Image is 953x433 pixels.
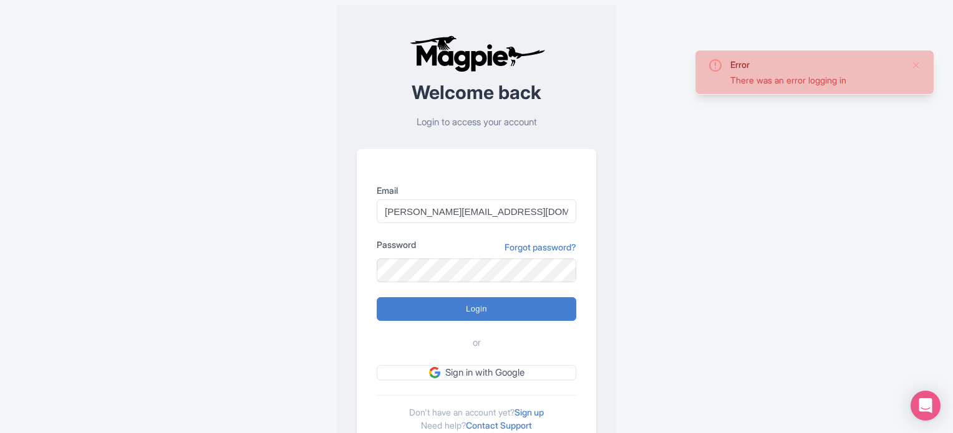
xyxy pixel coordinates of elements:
label: Password [377,238,416,251]
div: Open Intercom Messenger [911,391,941,421]
a: Forgot password? [505,240,576,254]
img: google.svg [429,367,440,378]
h2: Welcome back [357,82,596,103]
a: Contact Support [466,420,532,431]
div: There was an error logging in [730,74,901,87]
span: or [473,336,481,350]
div: Error [730,58,901,71]
a: Sign up [515,407,544,417]
input: Login [377,297,576,321]
button: Close [911,58,921,73]
img: logo-ab69f6fb50320c5b225c76a69d11143b.png [407,35,547,72]
a: Sign in with Google [377,365,576,381]
input: you@example.com [377,199,576,223]
div: Don't have an account yet? Need help? [377,395,576,432]
p: Login to access your account [357,115,596,130]
label: Email [377,184,576,197]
